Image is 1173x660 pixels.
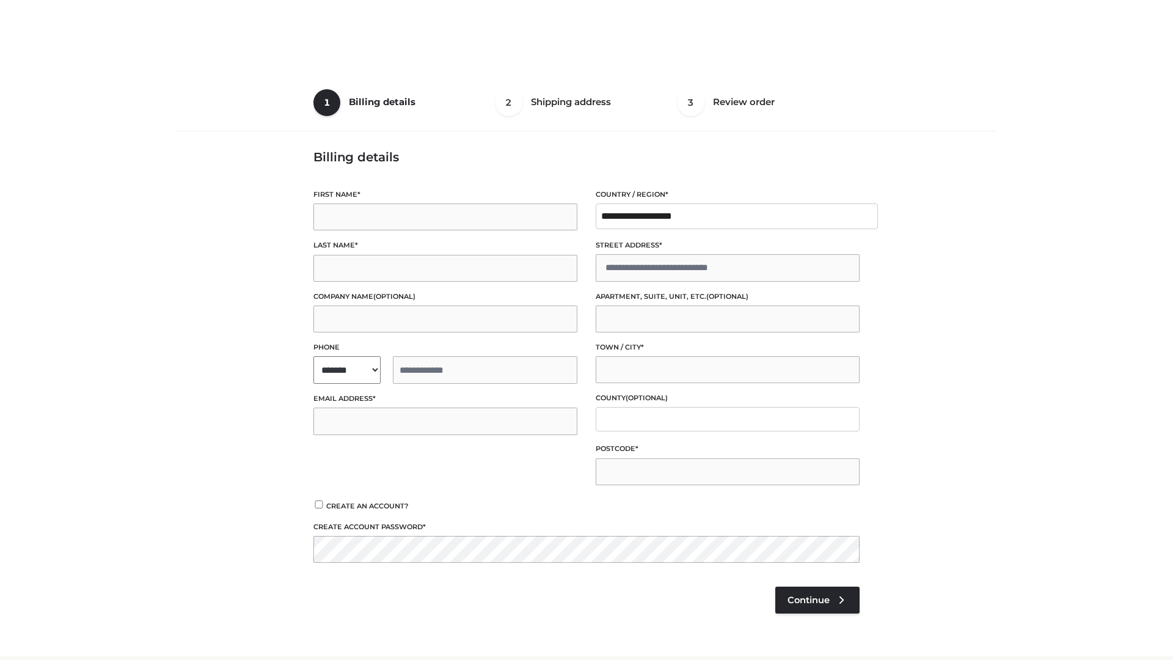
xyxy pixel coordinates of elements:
label: Country / Region [596,189,860,200]
span: (optional) [706,292,748,301]
span: 2 [495,89,522,116]
span: (optional) [373,292,415,301]
label: Postcode [596,443,860,455]
span: 1 [313,89,340,116]
h3: Billing details [313,150,860,164]
label: Company name [313,291,577,302]
label: First name [313,189,577,200]
label: Last name [313,240,577,251]
label: Street address [596,240,860,251]
span: Billing details [349,96,415,108]
label: Phone [313,342,577,353]
span: Continue [787,595,830,606]
label: County [596,392,860,404]
span: Review order [713,96,775,108]
label: Create account password [313,521,860,533]
input: Create an account? [313,501,324,508]
label: Town / City [596,342,860,353]
label: Apartment, suite, unit, etc. [596,291,860,302]
span: 3 [678,89,704,116]
span: Shipping address [531,96,611,108]
span: Create an account? [326,502,409,510]
label: Email address [313,393,577,405]
a: Continue [775,587,860,614]
span: (optional) [626,394,668,402]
